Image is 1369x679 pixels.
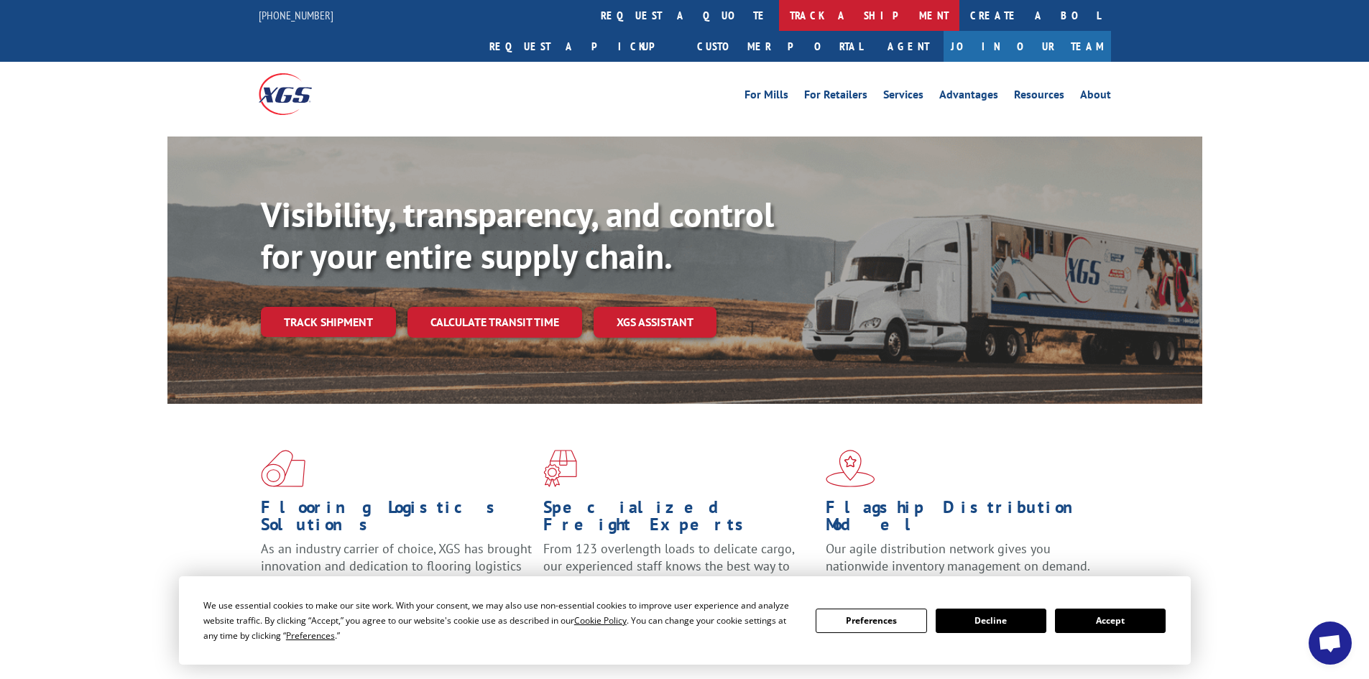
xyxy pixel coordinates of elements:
[261,192,774,278] b: Visibility, transparency, and control for your entire supply chain.
[826,540,1090,574] span: Our agile distribution network gives you nationwide inventory management on demand.
[1309,622,1352,665] div: Open chat
[543,499,815,540] h1: Specialized Freight Experts
[479,31,686,62] a: Request a pickup
[816,609,926,633] button: Preferences
[261,540,532,591] span: As an industry carrier of choice, XGS has brought innovation and dedication to flooring logistics...
[574,614,627,627] span: Cookie Policy
[883,89,923,105] a: Services
[261,307,396,337] a: Track shipment
[944,31,1111,62] a: Join Our Team
[203,598,798,643] div: We use essential cookies to make our site work. With your consent, we may also use non-essential ...
[1055,609,1166,633] button: Accept
[939,89,998,105] a: Advantages
[1080,89,1111,105] a: About
[261,450,305,487] img: xgs-icon-total-supply-chain-intelligence-red
[686,31,873,62] a: Customer Portal
[745,89,788,105] a: For Mills
[179,576,1191,665] div: Cookie Consent Prompt
[286,629,335,642] span: Preferences
[826,450,875,487] img: xgs-icon-flagship-distribution-model-red
[261,499,533,540] h1: Flooring Logistics Solutions
[1014,89,1064,105] a: Resources
[804,89,867,105] a: For Retailers
[259,8,333,22] a: [PHONE_NUMBER]
[826,499,1097,540] h1: Flagship Distribution Model
[594,307,716,338] a: XGS ASSISTANT
[543,450,577,487] img: xgs-icon-focused-on-flooring-red
[543,540,815,604] p: From 123 overlength loads to delicate cargo, our experienced staff knows the best way to move you...
[936,609,1046,633] button: Decline
[407,307,582,338] a: Calculate transit time
[873,31,944,62] a: Agent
